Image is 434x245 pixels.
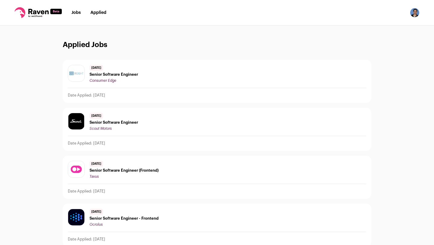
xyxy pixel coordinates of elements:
span: Senior Software Engineer [90,72,138,77]
p: Date Applied: [DATE] [68,93,105,98]
span: Ocrolus [90,223,103,226]
a: [DATE] Senior Software Engineer (Frontend) Tavus Date Applied: [DATE] [63,156,371,199]
span: Senior Software Engineer (Frontend) [90,168,159,173]
span: [DATE] [90,113,103,119]
img: edcdce9915035250e079cedc463795869719a507718372f0ee6c812f450f25c2 [68,113,84,129]
a: Applied [90,11,106,15]
img: 3097524-medium_jpg [410,8,420,17]
span: Consumer Edge [90,79,116,82]
a: [DATE] Senior Software Engineer Consumer Edge Date Applied: [DATE] [63,60,371,103]
img: 0d7b8d9a3b577bd6c2caada355c5447f3f819241826a91b1594fa99c421327aa.jpg [68,209,84,225]
span: Scout Motors [90,127,112,130]
p: Date Applied: [DATE] [68,141,105,146]
p: Date Applied: [DATE] [68,189,105,194]
img: f374cc22a759b52c9363d5afd712293162b621c31743074861aeb86ceb16bd55.jpg [68,161,84,177]
a: Jobs [71,11,81,15]
span: [DATE] [90,161,103,167]
a: [DATE] Senior Software Engineer Scout Motors Date Applied: [DATE] [63,108,371,151]
button: Open dropdown [410,8,420,17]
span: Senior Software Engineer - Frontend [90,216,159,221]
h1: Applied Jobs [63,40,371,50]
span: [DATE] [90,65,103,71]
p: Date Applied: [DATE] [68,237,105,242]
span: [DATE] [90,209,103,215]
span: Tavus [90,175,99,178]
img: f38991969de84561d45279a723ea2dc0b9233b6f599bc2a3424c79ee7eb0ca16.jpg [68,65,84,81]
span: Senior Software Engineer [90,120,138,125]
